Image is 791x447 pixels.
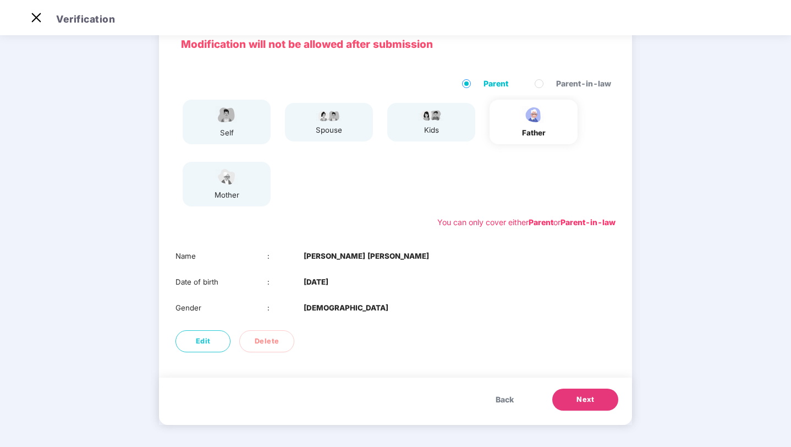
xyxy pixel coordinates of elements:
[520,105,547,124] img: svg+xml;base64,PHN2ZyBpZD0iRmF0aGVyX2ljb24iIHhtbG5zPSJodHRwOi8vd3d3LnczLm9yZy8yMDAwL3N2ZyIgeG1sbn...
[418,124,445,136] div: kids
[520,127,547,139] div: father
[529,217,553,227] b: Parent
[213,167,240,187] img: svg+xml;base64,PHN2ZyB4bWxucz0iaHR0cDovL3d3dy53My5vcmcvMjAwMC9zdmciIHdpZHRoPSI1NCIgaGVpZ2h0PSIzOC...
[175,302,267,314] div: Gender
[213,189,240,201] div: mother
[552,78,616,90] span: Parent-in-law
[552,389,618,411] button: Next
[213,127,240,139] div: self
[175,276,267,288] div: Date of birth
[479,78,513,90] span: Parent
[496,394,514,406] span: Back
[304,302,388,314] b: [DEMOGRAPHIC_DATA]
[267,302,304,314] div: :
[315,108,343,122] img: svg+xml;base64,PHN2ZyB4bWxucz0iaHR0cDovL3d3dy53My5vcmcvMjAwMC9zdmciIHdpZHRoPSI5Ny44OTciIGhlaWdodD...
[181,36,610,53] p: Modification will not be allowed after submission
[255,336,279,347] span: Delete
[239,330,294,352] button: Delete
[175,330,230,352] button: Edit
[576,394,594,405] span: Next
[213,105,240,124] img: svg+xml;base64,PHN2ZyBpZD0iRW1wbG95ZWVfbWFsZSIgeG1sbnM9Imh0dHA6Ly93d3cudzMub3JnLzIwMDAvc3ZnIiB3aW...
[304,250,429,262] b: [PERSON_NAME] [PERSON_NAME]
[485,389,525,411] button: Back
[175,250,267,262] div: Name
[304,276,328,288] b: [DATE]
[267,250,304,262] div: :
[418,108,445,122] img: svg+xml;base64,PHN2ZyB4bWxucz0iaHR0cDovL3d3dy53My5vcmcvMjAwMC9zdmciIHdpZHRoPSI3OS4wMzciIGhlaWdodD...
[437,216,616,228] div: You can only cover either or
[196,336,211,347] span: Edit
[315,124,343,136] div: spouse
[267,276,304,288] div: :
[561,217,616,227] b: Parent-in-law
